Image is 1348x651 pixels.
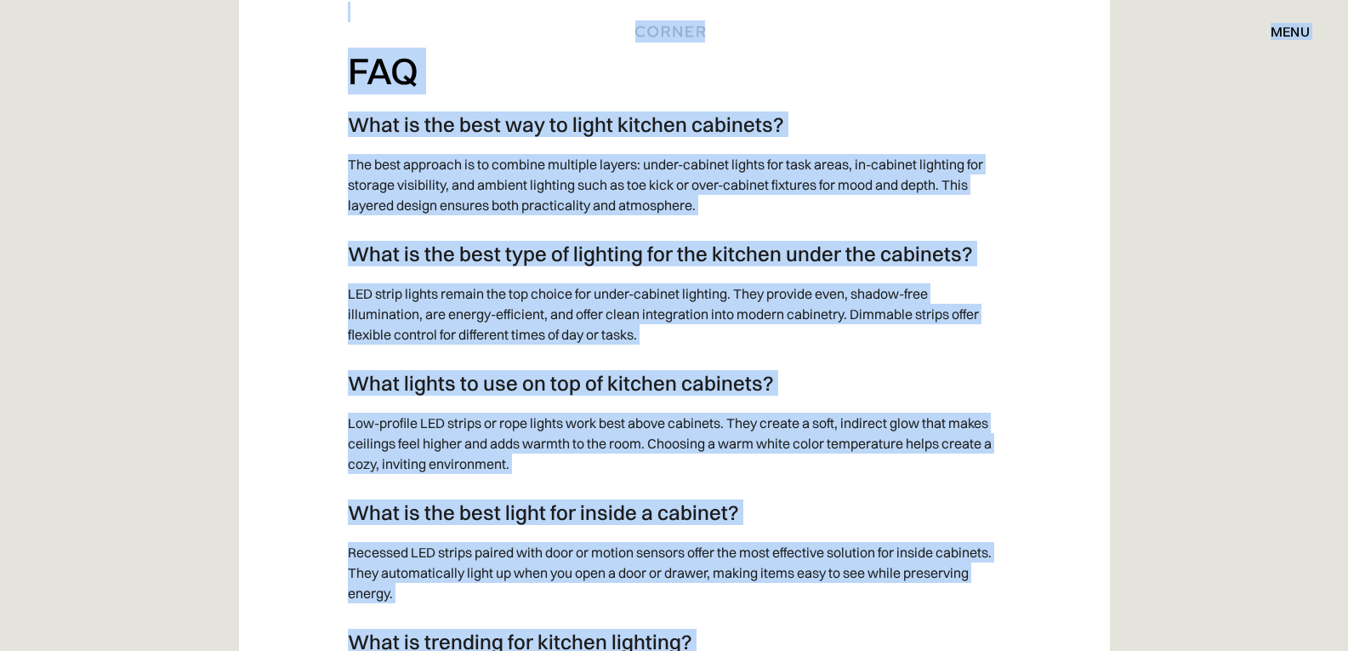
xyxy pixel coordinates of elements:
[348,146,1001,224] p: The best approach is to combine multiple layers: under-cabinet lights for task areas, in-cabinet ...
[348,534,1001,612] p: Recessed LED strips paired with door or motion sensors offer the most effective solution for insi...
[348,111,1001,137] h3: What is the best way to light kitchen cabinets?
[348,370,1001,396] h3: What lights to use on top of kitchen cabinets?
[625,20,723,43] a: home
[1254,17,1310,46] div: menu
[348,275,1001,353] p: LED strip lights remain the top choice for under-cabinet lighting. They provide even, shadow-free...
[348,404,1001,483] p: Low-profile LED strips or rope lights work best above cabinets. They create a soft, indirect glow...
[348,241,1001,266] h3: What is the best type of lighting for the kitchen under the cabinets?
[348,500,1001,525] h3: What is the best light for inside a cabinet?
[1271,25,1310,38] div: menu
[348,48,1001,94] h2: FAQ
